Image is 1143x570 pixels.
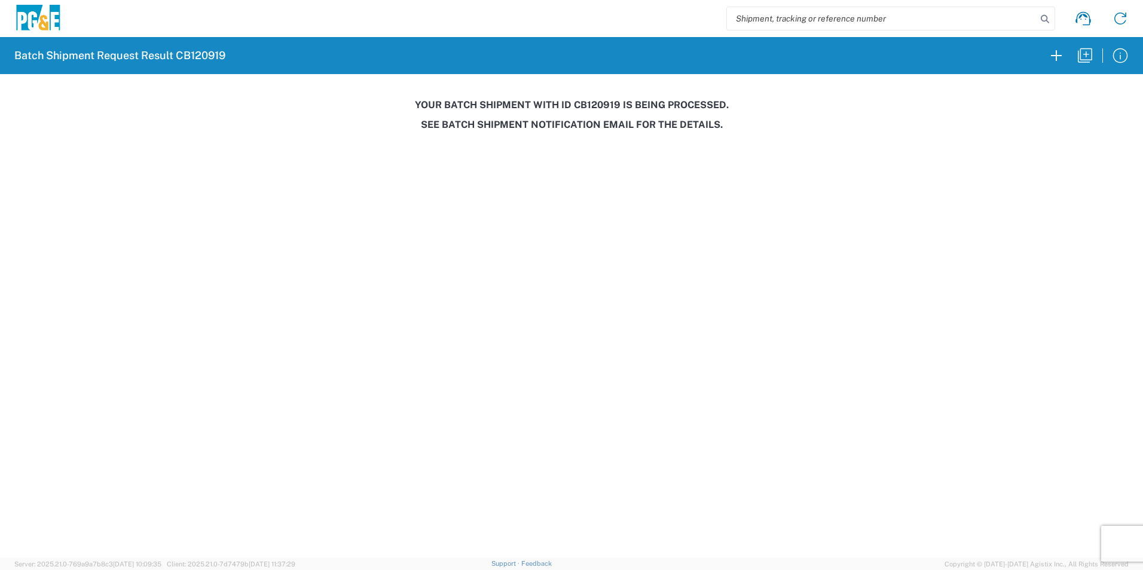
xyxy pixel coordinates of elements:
a: Feedback [521,560,552,567]
img: pge [14,5,62,33]
span: [DATE] 11:37:29 [249,560,295,568]
h2: Batch Shipment Request Result CB120919 [14,48,225,63]
span: Copyright © [DATE]-[DATE] Agistix Inc., All Rights Reserved [945,559,1129,569]
span: Server: 2025.21.0-769a9a7b8c3 [14,560,161,568]
h3: Your batch shipment with id CB120919 is being processed. [8,99,1135,111]
h3: See Batch Shipment Notification email for the details. [8,119,1135,130]
span: Client: 2025.21.0-7d7479b [167,560,295,568]
span: [DATE] 10:09:35 [113,560,161,568]
a: Support [491,560,521,567]
input: Shipment, tracking or reference number [727,7,1037,30]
